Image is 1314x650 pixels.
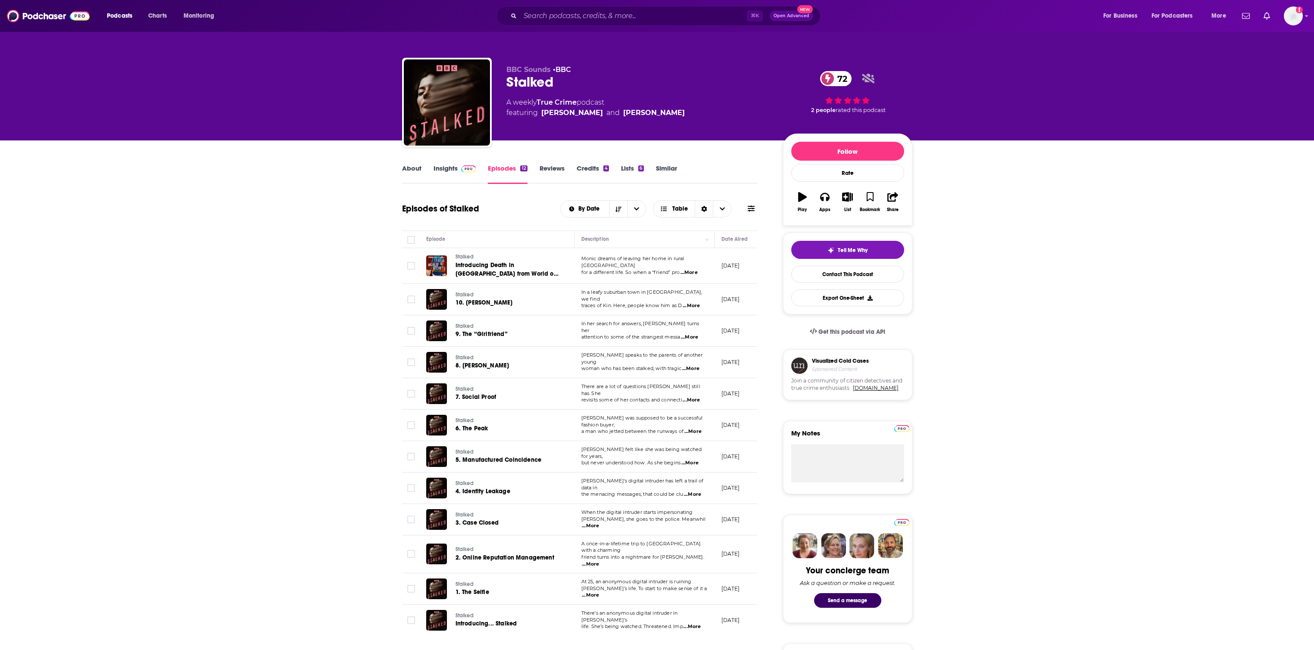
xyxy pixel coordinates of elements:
[774,14,809,18] span: Open Advanced
[791,241,904,259] button: tell me why sparkleTell Me Why
[581,269,680,275] span: for a different life. So when a “friend” pro
[829,71,852,86] span: 72
[721,262,740,269] p: [DATE]
[1260,9,1273,23] a: Show notifications dropdown
[1152,10,1193,22] span: For Podcasters
[456,612,558,620] a: Stalked
[582,522,599,529] span: ...More
[560,200,646,218] h2: Choose List sort
[791,266,904,283] a: Contact This Podcast
[818,328,885,336] span: Get this podcast via API
[577,164,609,184] a: Credits4
[684,491,701,498] span: ...More
[456,546,558,554] a: Stalked
[407,585,415,593] span: Toggle select row
[407,358,415,366] span: Toggle select row
[783,65,912,119] div: 72 2 peoplerated this podcast
[881,187,904,218] button: Share
[853,385,899,391] a: [DOMAIN_NAME]
[456,619,558,628] a: Introducing... Stalked
[1103,10,1137,22] span: For Business
[456,519,558,527] a: 3. Case Closed
[791,142,904,161] button: Follow
[859,187,881,218] button: Bookmark
[581,289,702,302] span: In a leafy suburban town in [GEOGRAPHIC_DATA], we find
[1097,9,1148,23] button: open menu
[681,460,699,467] span: ...More
[456,488,510,495] span: 4. Identity Leakage
[721,516,740,523] p: [DATE]
[721,421,740,429] p: [DATE]
[581,585,707,591] span: [PERSON_NAME]’s life. To start to make sense of it a
[581,509,693,515] span: When the digital intruder starts impersonating
[684,428,702,435] span: ...More
[581,383,700,396] span: There are a lot of questions [PERSON_NAME] still has. She
[721,616,740,624] p: [DATE]
[556,65,571,74] a: BBC
[581,428,684,434] span: a man who jetted between the runways of
[695,201,713,217] div: Sort Direction
[1284,6,1303,25] span: Logged in as MScull
[887,207,899,212] div: Share
[581,610,678,623] span: There’s an anonymous digital intruder in [PERSON_NAME]’s
[894,425,909,432] img: Podchaser Pro
[456,386,474,392] span: Stalked
[683,302,700,309] span: ...More
[702,234,712,245] button: Column Actions
[456,330,558,339] a: 9. The “Girlfriend”
[404,59,490,146] img: Stalked
[402,164,421,184] a: About
[609,201,627,217] button: Sort Direction
[456,417,474,423] span: Stalked
[402,203,479,214] h1: Episodes of Stalked
[582,561,599,568] span: ...More
[791,164,904,182] div: Rate
[581,516,706,522] span: [PERSON_NAME], she goes to the police. Meanwhil
[578,206,602,212] span: By Date
[894,424,909,432] a: Pro website
[581,365,682,371] span: woman who has been stalked, with tragic
[844,207,851,212] div: List
[101,9,144,23] button: open menu
[407,295,415,303] span: Toggle select row
[461,165,476,172] img: Podchaser Pro
[456,588,489,596] span: 1. The Selfie
[178,9,225,23] button: open menu
[581,446,702,459] span: [PERSON_NAME] felt like she was being watched for years,
[791,377,904,392] span: Join a community of citizen detectives and true crime enthusiasts.
[838,247,868,254] span: Tell Me Why
[456,261,559,286] span: Introducing Death in [GEOGRAPHIC_DATA] from World of Secrets
[143,9,172,23] a: Charts
[456,519,499,526] span: 3. Case Closed
[581,623,683,629] span: life. She’s being watched. Threatened. Imp
[148,10,167,22] span: Charts
[798,207,807,212] div: Play
[506,65,551,74] span: BBC Sounds
[683,397,700,404] span: ...More
[721,358,740,366] p: [DATE]
[803,321,893,342] a: Get this podcast via API
[581,234,609,244] div: Description
[456,323,474,329] span: Stalked
[894,518,909,526] a: Pro website
[537,98,577,106] a: True Crime
[581,478,704,491] span: [PERSON_NAME]'s digital intruder has left a trail of data in
[456,323,558,330] a: Stalked
[456,511,558,519] a: Stalked
[506,108,685,118] span: featuring
[582,592,599,599] span: ...More
[680,269,698,276] span: ...More
[456,448,558,456] a: Stalked
[581,302,682,308] span: traces of Kin. Here, people know him as D
[456,393,558,401] a: 7. Social Proof
[581,415,703,428] span: [PERSON_NAME] was supposed to be a successful fashion buyer;
[456,512,474,518] span: Stalked
[540,164,565,184] a: Reviews
[456,581,558,588] a: Stalked
[407,550,415,558] span: Toggle select row
[581,491,684,497] span: the menacing messages, that could be clu
[791,187,814,218] button: Play
[814,187,836,218] button: Apps
[721,484,740,491] p: [DATE]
